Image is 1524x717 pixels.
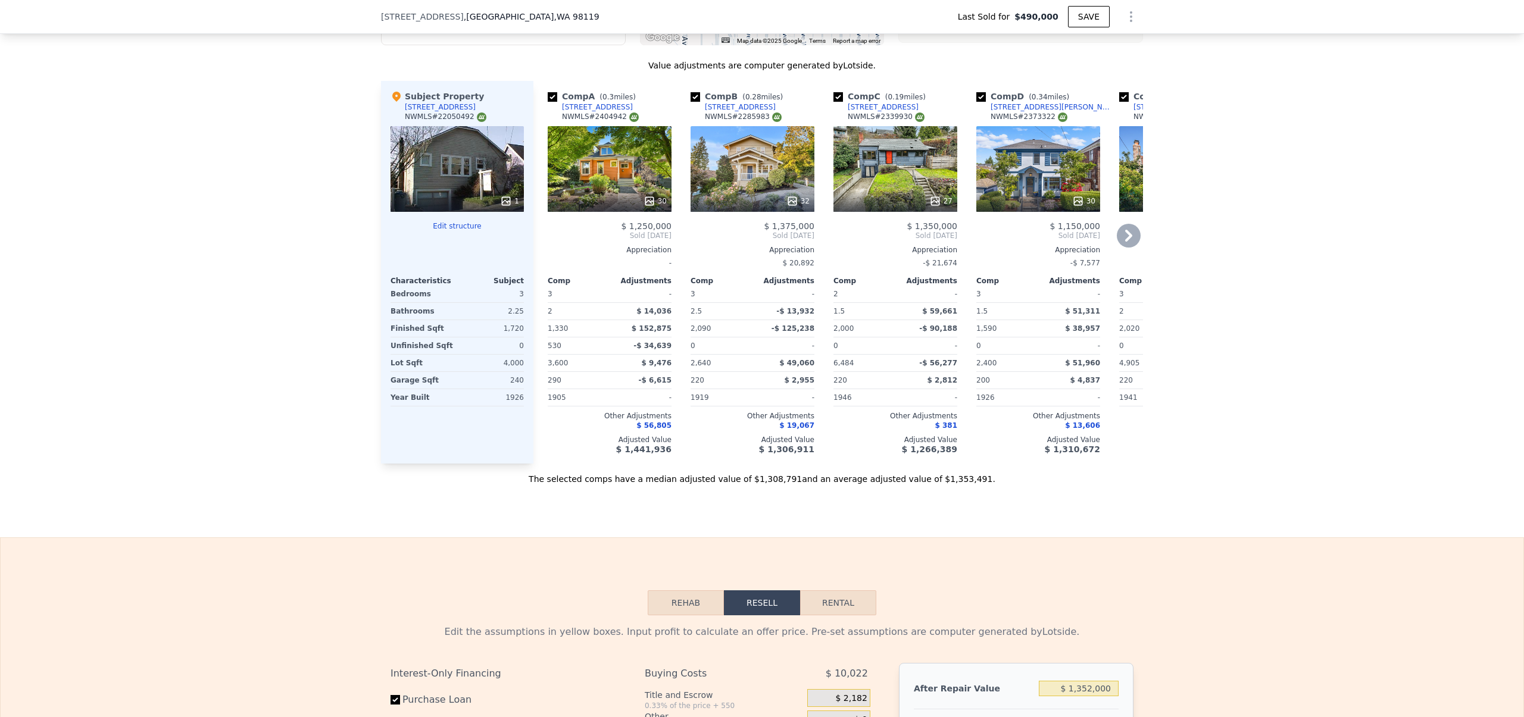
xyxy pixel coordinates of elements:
span: $ 59,661 [922,307,957,315]
div: - [898,337,957,354]
div: Other Adjustments [548,411,672,421]
span: , WA 98119 [554,12,599,21]
span: $ 2,955 [785,376,814,384]
span: $ 20,892 [783,259,814,267]
div: 30 [1072,195,1095,207]
div: 4,000 [460,355,524,371]
div: Comp [833,276,895,286]
div: Unfinished Sqft [391,337,455,354]
div: Edit the assumptions in yellow boxes. Input profit to calculate an offer price. Pre-set assumptio... [391,625,1133,639]
a: [STREET_ADDRESS] [691,102,776,112]
div: Value adjustments are computer generated by Lotside . [381,60,1143,71]
div: Comp E [1119,90,1211,102]
button: Rental [800,590,876,615]
span: Sold [DATE] [691,231,814,240]
span: 290 [548,376,561,384]
div: 30 [644,195,667,207]
span: 220 [1119,376,1133,384]
div: Adjustments [1038,276,1100,286]
div: The selected comps have a median adjusted value of $1,308,791 and an average adjusted value of $1... [381,464,1143,485]
span: $ 1,441,936 [616,444,672,454]
span: Sold [DATE] [833,231,957,240]
span: $ 1,250,000 [621,221,672,231]
div: [STREET_ADDRESS] [705,102,776,112]
div: 1,720 [460,320,524,337]
div: Comp [1119,276,1181,286]
div: Garage Sqft [391,372,455,389]
span: -$ 125,238 [772,324,814,333]
div: Appreciation [833,245,957,255]
span: Last Sold for [958,11,1015,23]
div: - [898,286,957,302]
span: $ 56,805 [636,421,672,430]
button: Keyboard shortcuts [722,37,730,43]
div: Characteristics [391,276,457,286]
span: $ 51,311 [1065,307,1100,315]
div: 1.5 [833,303,893,320]
button: Rehab [648,590,724,615]
span: 2,640 [691,359,711,367]
span: -$ 34,639 [633,342,672,350]
span: ( miles) [1024,93,1074,101]
div: Comp D [976,90,1074,102]
div: - [898,389,957,406]
div: 240 [460,372,524,389]
div: NWMLS # 2285983 [705,112,782,122]
div: Adjusted Value [1119,435,1243,444]
div: Year Built [391,389,455,406]
span: -$ 56,277 [919,359,957,367]
span: -$ 6,615 [639,376,672,384]
img: NWMLS Logo [772,112,782,122]
span: $ 49,060 [779,359,814,367]
div: 1919 [691,389,750,406]
span: ( miles) [880,93,930,101]
div: NWMLS # 2339930 [848,112,925,122]
span: $ 38,957 [1065,324,1100,333]
div: - [755,286,814,302]
div: [STREET_ADDRESS][PERSON_NAME] [991,102,1114,112]
div: Other Adjustments [976,411,1100,421]
div: NWMLS # 22050492 [405,112,486,122]
span: 2,090 [691,324,711,333]
span: 0 [976,342,981,350]
div: 1926 [976,389,1036,406]
div: NWMLS # 2373322 [991,112,1067,122]
span: 0.34 [1032,93,1048,101]
span: $ 13,606 [1065,421,1100,430]
span: 0.28 [745,93,761,101]
span: $ 381 [935,421,957,430]
span: ( miles) [595,93,640,101]
div: Adjustments [610,276,672,286]
span: $ 51,960 [1065,359,1100,367]
div: Buying Costs [645,663,777,684]
span: Sold [DATE] [976,231,1100,240]
a: Terms (opens in new tab) [809,37,826,44]
span: 3 [548,290,552,298]
span: -$ 21,674 [923,259,957,267]
div: Appreciation [1119,245,1243,255]
div: 0 [460,337,524,354]
span: Map data ©2025 Google [737,37,802,44]
span: $ 19,067 [779,421,814,430]
div: Interest-Only Financing [391,663,616,684]
span: 2,020 [1119,324,1139,333]
span: 1,330 [548,324,568,333]
span: 2 [833,290,838,298]
span: ( miles) [738,93,788,101]
div: 27 [929,195,952,207]
button: SAVE [1068,6,1110,27]
span: -$ 7,577 [1070,259,1100,267]
span: 3,600 [548,359,568,367]
div: - [548,255,672,271]
div: Lot Sqft [391,355,455,371]
img: Google [643,30,682,45]
div: Comp [548,276,610,286]
div: - [612,389,672,406]
button: Resell [724,590,800,615]
div: [STREET_ADDRESS] [848,102,919,112]
div: 1.5 [976,303,1036,320]
div: - [1041,389,1100,406]
div: Other Adjustments [833,411,957,421]
div: Subject [457,276,524,286]
span: 6,484 [833,359,854,367]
